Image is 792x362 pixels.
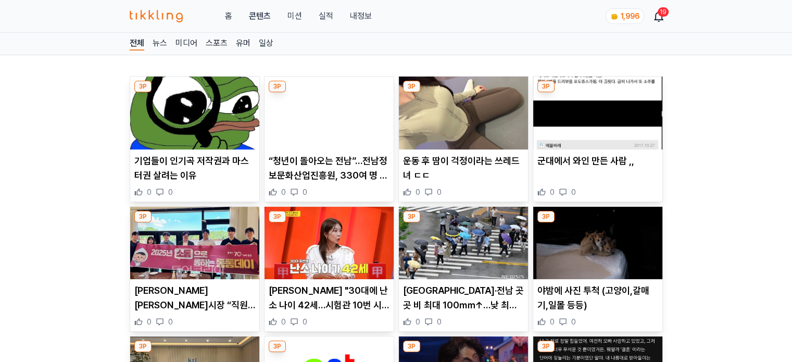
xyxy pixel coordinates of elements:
span: 1,996 [621,12,639,20]
a: 전체 [130,37,144,51]
span: 0 [281,317,286,327]
p: “청년이 돌아오는 전남”…전남정보문화산업진흥원, 330여 명 청년에 지역 일자리 연계 성과 [269,154,389,183]
div: 3P “청년이 돌아오는 전남”…전남정보문화산업진흥원, 330여 명 청년에 지역 일자리 연계 성과 “청년이 돌아오는 전남”…전남정보문화산업진흥원, 330여 명 청년에 지역 일자... [264,76,394,202]
p: [PERSON_NAME] [PERSON_NAME]시장 “직원들과 소통 행보 이어져” [134,283,255,313]
div: 3P 광주·전남 곳곳 비 최대 100㎜↑…낮 최고 29도 [GEOGRAPHIC_DATA]·전남 곳곳 비 최대 100㎜↑…낮 최고 29도 0 0 [398,206,529,332]
div: 3P 운동 후 땀이 걱정이라는 쓰레드녀 ㄷㄷ 운동 후 땀이 걱정이라는 쓰레드녀 ㄷㄷ 0 0 [398,76,529,202]
div: 3P [403,211,420,222]
span: 0 [303,317,307,327]
span: 0 [168,187,173,197]
img: 군대에서 와인 만든 사람 ,, [533,77,662,149]
a: 뉴스 [153,37,167,51]
div: 3P [269,211,286,222]
span: 0 [147,187,152,197]
div: 3P [134,341,152,352]
div: 3P [269,341,286,352]
img: 김병수 김포시장 “직원들과 소통 행보 이어져” [130,207,259,280]
div: 3P 이정민 "30대에 난소 나이 42세…시험관 10번 시도" [PERSON_NAME] "30대에 난소 나이 42세…시험관 10번 시도" 0 0 [264,206,394,332]
div: 3P 김병수 김포시장 “직원들과 소통 행보 이어져” [PERSON_NAME] [PERSON_NAME]시장 “직원들과 소통 행보 이어져” 0 0 [130,206,260,332]
div: 19 [658,7,669,17]
div: 3P [537,211,555,222]
a: 홈 [224,10,232,22]
img: 기업들이 인기곡 저작권과 마스터권 살려는 이유 [130,77,259,149]
a: 콘텐츠 [248,10,270,22]
span: 0 [281,187,286,197]
img: 티끌링 [130,10,183,22]
div: 3P [134,81,152,92]
a: coin 1,996 [606,8,642,24]
span: 0 [303,187,307,197]
a: 실적 [318,10,333,22]
div: 3P [134,211,152,222]
img: coin [610,13,619,21]
div: 3P [269,81,286,92]
img: 광주·전남 곳곳 비 최대 100㎜↑…낮 최고 29도 [399,207,528,280]
span: 0 [550,317,555,327]
span: 0 [571,187,576,197]
a: 미디어 [175,37,197,51]
a: 19 [655,10,663,22]
button: 미션 [287,10,301,22]
a: 일상 [259,37,273,51]
span: 0 [571,317,576,327]
div: 3P [537,81,555,92]
span: 0 [550,187,555,197]
p: [PERSON_NAME] "30대에 난소 나이 42세…시험관 10번 시도" [269,283,389,313]
p: [GEOGRAPHIC_DATA]·전남 곳곳 비 최대 100㎜↑…낮 최고 29도 [403,283,524,313]
div: 3P [403,341,420,352]
div: 3P 군대에서 와인 만든 사람 ,, 군대에서 와인 만든 사람 ,, 0 0 [533,76,663,202]
span: 0 [416,187,420,197]
span: 0 [437,187,442,197]
div: 3P [537,341,555,352]
img: 야밤에 사진 투척 (고양이,갈매기,일몰 등등) [533,207,662,280]
span: 0 [437,317,442,327]
img: 운동 후 땀이 걱정이라는 쓰레드녀 ㄷㄷ [399,77,528,149]
p: 야밤에 사진 투척 (고양이,갈매기,일몰 등등) [537,283,658,313]
p: 기업들이 인기곡 저작권과 마스터권 살려는 이유 [134,154,255,183]
img: “청년이 돌아오는 전남”…전남정보문화산업진흥원, 330여 명 청년에 지역 일자리 연계 성과 [265,77,394,149]
span: 0 [416,317,420,327]
a: 유머 [236,37,250,51]
div: 3P 야밤에 사진 투척 (고양이,갈매기,일몰 등등) 야밤에 사진 투척 (고양이,갈매기,일몰 등등) 0 0 [533,206,663,332]
img: 이정민 "30대에 난소 나이 42세…시험관 10번 시도" [265,207,394,280]
p: 운동 후 땀이 걱정이라는 쓰레드녀 ㄷㄷ [403,154,524,183]
a: 스포츠 [206,37,228,51]
p: 군대에서 와인 만든 사람 ,, [537,154,658,168]
a: 내정보 [349,10,371,22]
span: 0 [168,317,173,327]
span: 0 [147,317,152,327]
div: 3P [403,81,420,92]
div: 3P 기업들이 인기곡 저작권과 마스터권 살려는 이유 기업들이 인기곡 저작권과 마스터권 살려는 이유 0 0 [130,76,260,202]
